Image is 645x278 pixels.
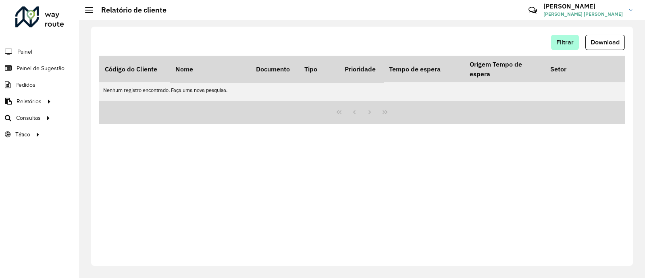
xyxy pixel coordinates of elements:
[591,39,620,46] span: Download
[543,2,623,10] h3: [PERSON_NAME]
[556,39,574,46] span: Filtrar
[93,6,166,15] h2: Relatório de cliente
[551,35,579,50] button: Filtrar
[15,130,30,139] span: Tático
[17,64,64,73] span: Painel de Sugestão
[299,56,339,82] th: Tipo
[250,56,299,82] th: Documento
[543,10,623,18] span: [PERSON_NAME] [PERSON_NAME]
[545,56,625,82] th: Setor
[524,2,541,19] a: Contato Rápido
[170,56,250,82] th: Nome
[339,56,383,82] th: Prioridade
[99,56,170,82] th: Código do Cliente
[16,114,41,122] span: Consultas
[464,56,545,82] th: Origem Tempo de espera
[585,35,625,50] button: Download
[17,48,32,56] span: Painel
[17,97,42,106] span: Relatórios
[383,56,464,82] th: Tempo de espera
[15,81,35,89] span: Pedidos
